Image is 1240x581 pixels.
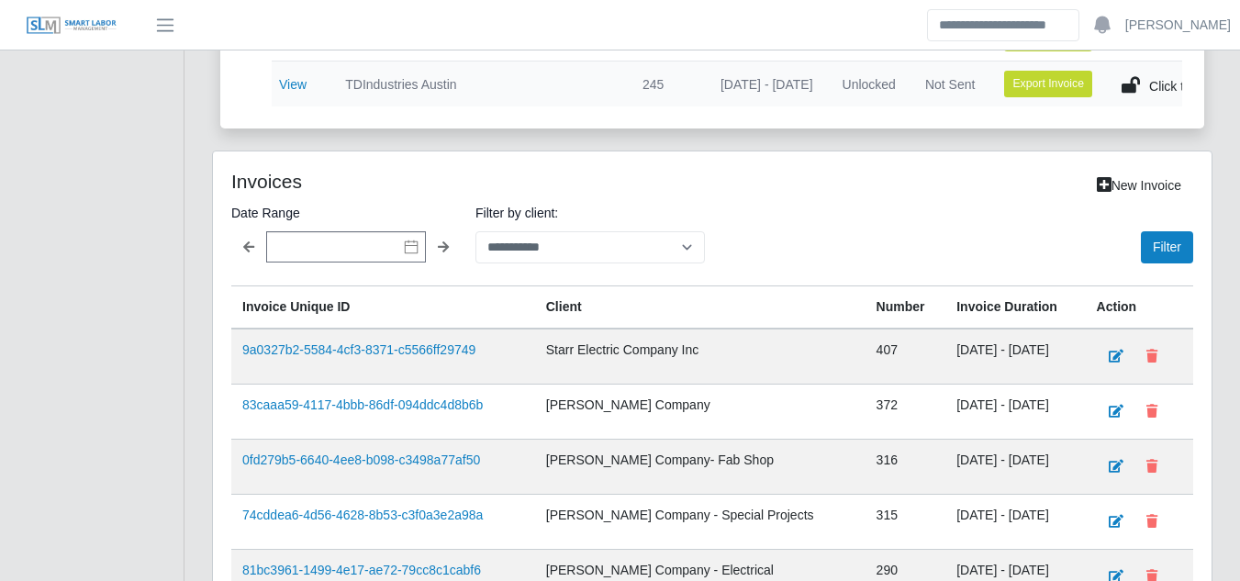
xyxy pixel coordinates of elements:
th: Action [1086,285,1193,329]
th: Invoice Duration [945,285,1085,329]
button: Export Invoice [1004,71,1092,96]
td: [PERSON_NAME] Company - Special Projects [535,494,866,549]
img: SLM Logo [26,16,117,36]
a: [PERSON_NAME] [1125,16,1231,35]
td: [PERSON_NAME] Company [535,384,866,439]
th: Invoice Unique ID [231,285,535,329]
a: 9a0327b2-5584-4cf3-8371-c5566ff29749 [242,342,475,357]
td: Unlocked [828,61,910,106]
td: 245 [628,61,706,106]
td: TDIndustries Austin [330,61,628,106]
td: Starr Electric Company Inc [535,329,866,385]
a: 81bc3961-1499-4e17-ae72-79cc8c1cabf6 [242,563,481,577]
label: Date Range [231,202,461,224]
button: Filter [1141,231,1193,263]
td: [DATE] - [DATE] [945,384,1085,439]
td: 372 [866,384,946,439]
a: 83caaa59-4117-4bbb-86df-094ddc4d8b6b [242,397,483,412]
th: Client [535,285,866,329]
td: [DATE] - [DATE] [945,329,1085,385]
a: 74cddea6-4d56-4628-8b53-c3f0a3e2a98a [242,508,483,522]
a: 0fd279b5-6640-4ee8-b098-c3498a77af50 [242,453,480,467]
td: [PERSON_NAME] Company- Fab Shop [535,439,866,494]
td: Not Sent [910,61,989,106]
input: Search [927,9,1079,41]
a: New Invoice [1085,170,1193,202]
td: [DATE] - [DATE] [945,494,1085,549]
td: [DATE] - [DATE] [706,61,828,106]
h4: Invoices [231,170,616,193]
td: 315 [866,494,946,549]
a: View [279,77,307,92]
td: 407 [866,329,946,385]
td: 316 [866,439,946,494]
span: Click to Lock [1149,79,1222,94]
td: [DATE] - [DATE] [945,439,1085,494]
th: Number [866,285,946,329]
label: Filter by client: [475,202,705,224]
